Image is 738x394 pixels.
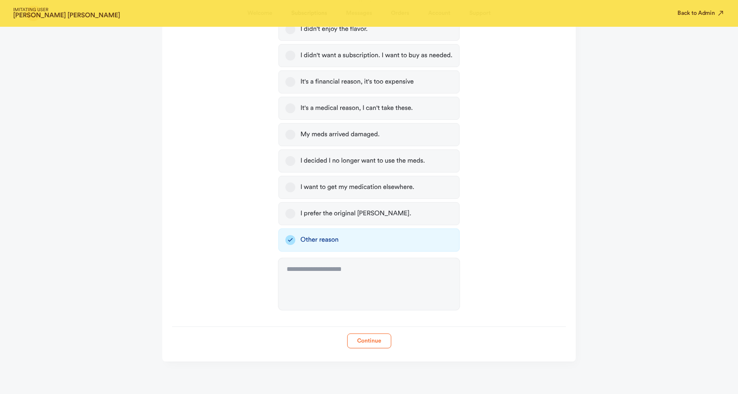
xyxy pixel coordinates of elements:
button: I decided I no longer want to use the meds. [285,156,295,166]
button: Other reason [285,235,295,245]
button: I prefer the original [PERSON_NAME]. [285,209,295,219]
div: My meds arrived damaged. [300,131,379,139]
button: Back to Admin [677,9,725,17]
button: I didn't enjoy the flavor. [285,24,295,34]
div: Other reason [300,236,339,244]
div: I didn't enjoy the flavor. [300,25,367,33]
button: It's a financial reason, it's too expensive [285,77,295,87]
div: I want to get my medication elsewhere. [300,183,414,191]
strong: [PERSON_NAME] [PERSON_NAME] [13,12,120,19]
button: Continue [347,333,391,348]
div: I decided I no longer want to use the meds. [300,157,425,165]
button: I want to get my medication elsewhere. [285,182,295,192]
div: It's a financial reason, it's too expensive [300,78,413,86]
div: I prefer the original [PERSON_NAME]. [300,210,411,218]
span: IMITATING USER [13,8,120,12]
div: It's a medical reason, I can't take these. [300,104,413,112]
button: It's a medical reason, I can't take these. [285,103,295,113]
div: I didn't want a subscription. I want to buy as needed. [300,51,452,60]
button: My meds arrived damaged. [285,130,295,140]
button: I didn't want a subscription. I want to buy as needed. [285,51,295,61]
